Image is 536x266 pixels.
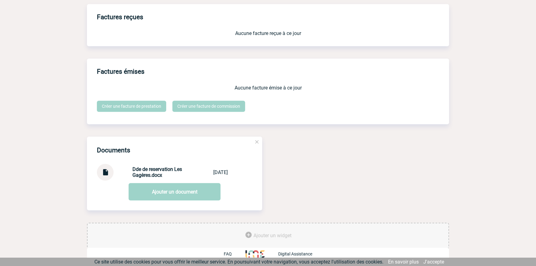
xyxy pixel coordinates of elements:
[278,251,312,256] p: Digital Assistance
[254,139,260,145] img: close.png
[97,146,130,154] h4: Documents
[87,223,449,249] div: Ajouter des outils d'aide à la gestion de votre événement
[94,259,383,265] span: Ce site utilise des cookies pour vous offrir le meilleur service. En poursuivant votre navigation...
[97,30,439,36] p: Aucune facture reçue à ce jour
[224,251,245,257] a: FAQ
[97,9,449,25] h3: Factures reçues
[97,63,449,80] h3: Factures émises
[97,101,166,112] a: Créer une facture de prestation
[132,166,182,178] strong: Dde de reservation Les Gagères.docx
[388,259,419,265] a: En savoir plus
[245,250,265,258] img: http://www.idealmeetingsevents.fr/
[213,169,228,175] div: [DATE]
[172,101,245,112] a: Créer une facture de commission
[423,259,444,265] a: J'accepte
[253,233,292,238] span: Ajouter un widget
[224,251,232,256] p: FAQ
[97,85,439,91] p: Aucune facture émise à ce jour
[129,183,221,200] a: Ajouter un document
